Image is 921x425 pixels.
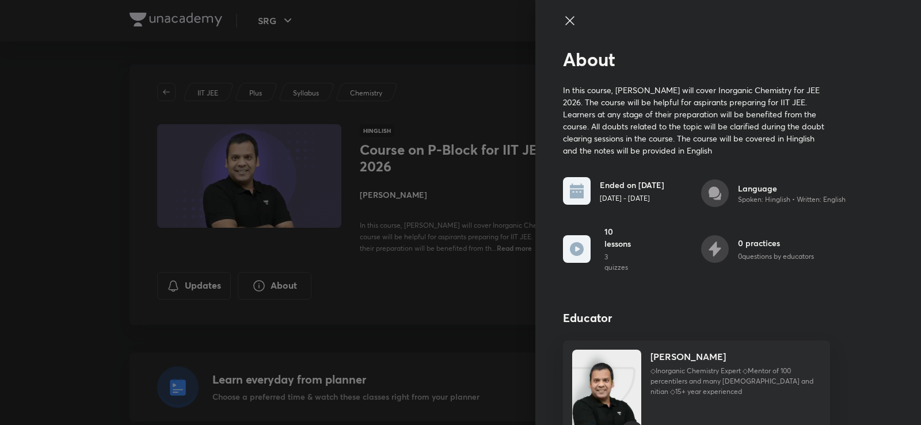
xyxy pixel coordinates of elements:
[738,194,846,205] p: Spoken: Hinglish • Written: English
[650,350,726,363] h4: [PERSON_NAME]
[563,309,855,327] h4: Educator
[650,366,821,397] p: ◇Inorganic Chemistry Expert ◇Mentor of 100 percentilers and many iitians and nitian ◇15+ year exp...
[563,84,830,156] p: In this course, [PERSON_NAME] will cover Inorganic Chemistry for JEE 2026. The course will be hel...
[600,179,664,191] h6: Ended on [DATE]
[604,225,632,250] h6: 10 lessons
[738,237,814,249] h6: 0 practices
[604,252,632,273] p: 3 quizzes
[563,48,855,70] h2: About
[600,193,664,204] p: [DATE] - [DATE]
[738,251,814,262] p: 0 questions by educators
[738,182,846,194] h6: Language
